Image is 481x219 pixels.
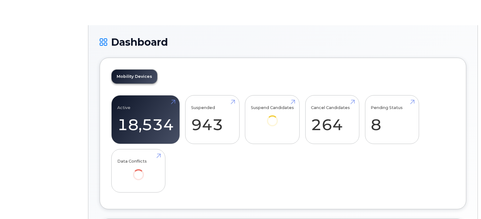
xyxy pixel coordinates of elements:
h1: Dashboard [100,37,466,48]
a: Pending Status 8 [371,99,413,141]
a: Active 18,534 [117,99,174,141]
a: Mobility Devices [112,70,157,84]
a: Suspended 943 [191,99,234,141]
a: Cancel Candidates 264 [311,99,353,141]
a: Data Conflicts [117,153,160,189]
a: Suspend Candidates [251,99,294,135]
